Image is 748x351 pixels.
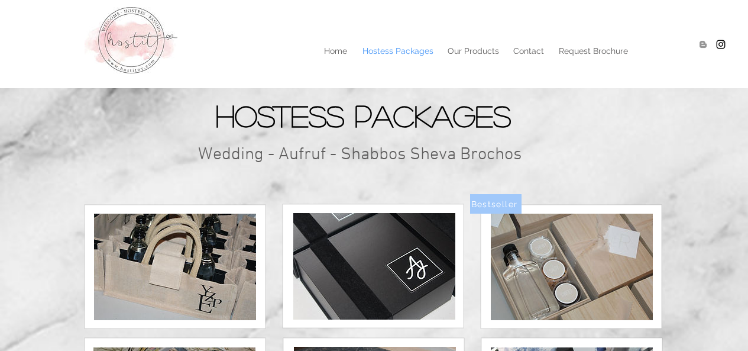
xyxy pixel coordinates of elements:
[697,38,727,50] ul: Social Bar
[216,101,511,130] span: Hostess Packages
[293,213,455,320] img: IMG_8953.JPG
[506,42,551,60] a: Contact
[316,42,355,60] a: Home
[442,42,505,60] p: Our Products
[357,42,439,60] p: Hostess Packages
[715,38,727,50] img: Hostitny
[138,42,636,60] nav: Site
[471,199,518,209] span: Bestseller
[507,42,550,60] p: Contact
[491,214,653,320] img: IMG_2357.JPG
[697,38,709,50] img: Blogger
[470,194,522,214] button: Bestseller
[198,144,537,166] h2: Wedding - Aufruf - Shabbos Sheva Brochos
[440,42,506,60] a: Our Products
[553,42,634,60] p: Request Brochure
[318,42,353,60] p: Home
[94,214,256,320] img: IMG_0565.JPG
[551,42,636,60] a: Request Brochure
[355,42,440,60] a: Hostess Packages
